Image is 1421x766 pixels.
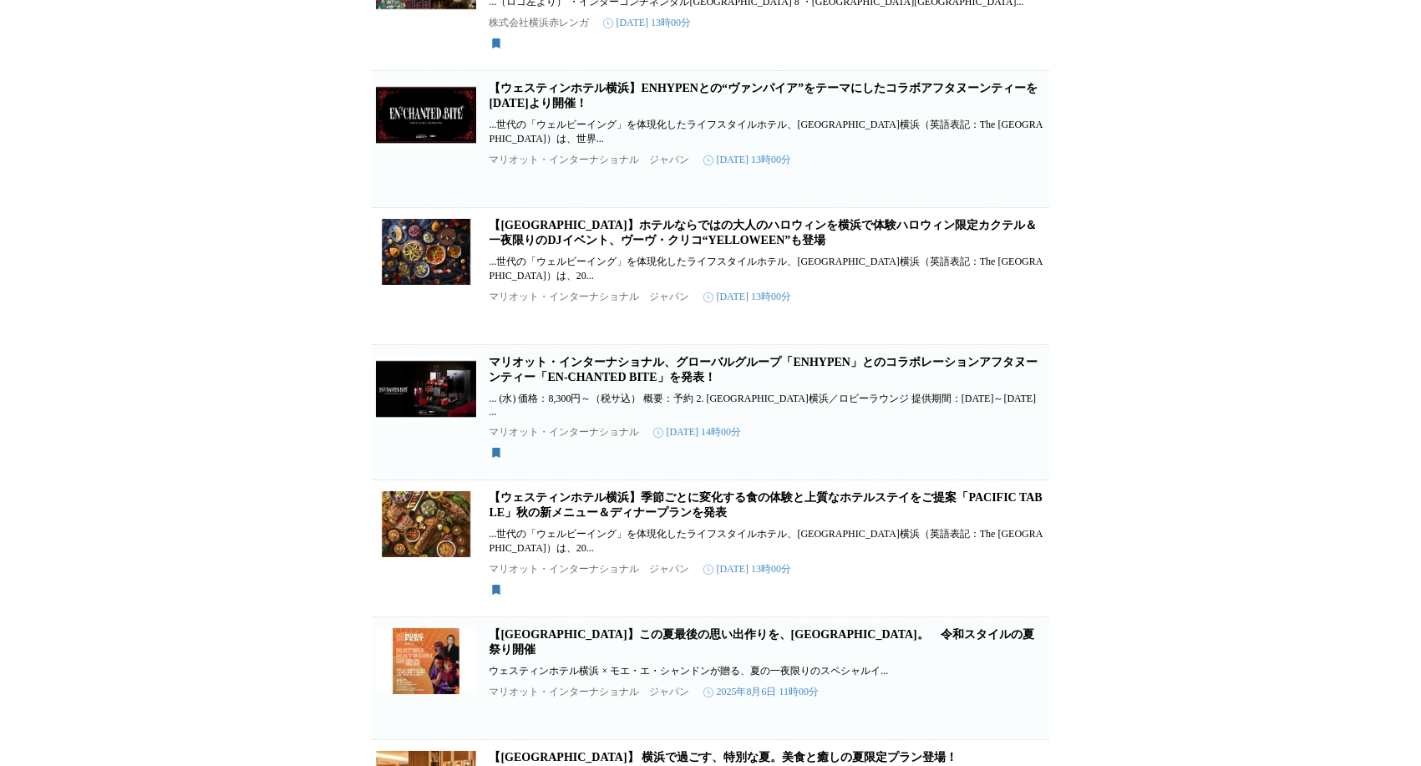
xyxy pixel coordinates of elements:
img: 【ウェスティンホテル横浜】この夏最後の思い出作りを、横浜で。 令和スタイルの夏祭り開催 [376,627,476,694]
p: 株式会社横浜赤レンガ [490,16,590,30]
time: [DATE] 13時00分 [703,562,792,576]
p: マリオット・インターナショナル ジャパン [490,153,690,167]
a: マリオット・インターナショナル、グローバルグループ「ENHYPEN」とのコラボレーションアフタヌーンティー「EN-CHANTED BITE」を発表！ [490,356,1038,383]
p: マリオット・インターナショナル ジャパン [490,685,690,699]
a: 【[GEOGRAPHIC_DATA]】 横浜で過ごす、特別な夏。美食と癒しの夏限定プラン登場！ [490,751,958,763]
img: 【ウェスティンホテル横浜】ホテルならではの大人のハロウィンを横浜で体験ハロウィン限定カクテル＆一夜限りのDJイベント、ヴーヴ・クリコ“YELLOWEEN”も登場 [376,218,476,285]
a: 【[GEOGRAPHIC_DATA]】ホテルならではの大人のハロウィンを横浜で体験ハロウィン限定カクテル＆一夜限りのDJイベント、ヴーヴ・クリコ“YELLOWEEN”も登場 [490,219,1037,246]
p: マリオット・インターナショナル ジャパン [490,290,690,304]
a: 【ウェスティンホテル横浜】ENHYPENとの“ヴァンパイア”をテーマにしたコラボアフタヌーンティーを[DATE]より開催！ [490,82,1038,109]
p: ...世代の「ウェルビーイング」を体現化したライフスタイルホテル、[GEOGRAPHIC_DATA]横浜（英語表記：The [GEOGRAPHIC_DATA]）は、20... [490,527,1046,555]
time: 2025年8月6日 11時00分 [703,685,820,699]
svg: 保存済み [490,446,503,459]
p: マリオット・インターナショナル ジャパン [490,562,690,576]
a: 【[GEOGRAPHIC_DATA]】この夏最後の思い出作りを、[GEOGRAPHIC_DATA]。 令和スタイルの夏祭り開催 [490,628,1034,656]
p: ...世代の「ウェルビーイング」を体現化したライフスタイルホテル、[GEOGRAPHIC_DATA]横浜（英語表記：The [GEOGRAPHIC_DATA]）は、20... [490,255,1046,283]
time: [DATE] 14時00分 [653,425,742,439]
img: マリオット・インターナショナル、グローバルグループ「ENHYPEN」とのコラボレーションアフタヌーンティー「EN-CHANTED BITE」を発表！ [376,355,476,422]
svg: 保存済み [490,37,503,50]
time: [DATE] 13時00分 [703,153,792,167]
img: 【ウェスティンホテル横浜】ENHYPENとの“ヴァンパイア”をテーマにしたコラボアフタヌーンティーを10月1日より開催！ [376,81,476,148]
p: ... (水) 価格：8,300円～（税サ込） 概要：予約 2. [GEOGRAPHIC_DATA]横浜／ロビーラウンジ 提供期間：[DATE]～[DATE] ... [490,392,1046,419]
p: マリオット・インターナショナル [490,425,640,439]
svg: 保存済み [490,583,503,596]
p: ウェスティンホテル横浜 × モエ・エ・シャンドンが贈る、夏の一夜限りのスペシャルイ... [490,664,1046,678]
p: ...世代の「ウェルビーイング」を体現化したライフスタイルホテル、[GEOGRAPHIC_DATA]横浜（英語表記：The [GEOGRAPHIC_DATA]）は、世界... [490,118,1046,146]
a: 【ウェスティンホテル横浜】季節ごとに変化する食の体験と上質なホテルステイをご提案「PACIFIC TABLE」秋の新メニュー＆ディナープランを発表 [490,491,1043,519]
time: [DATE] 13時00分 [703,290,792,304]
time: [DATE] 13時00分 [603,16,692,30]
img: 【ウェスティンホテル横浜】季節ごとに変化する食の体験と上質なホテルステイをご提案「PACIFIC TABLE」秋の新メニュー＆ディナープランを発表 [376,490,476,557]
